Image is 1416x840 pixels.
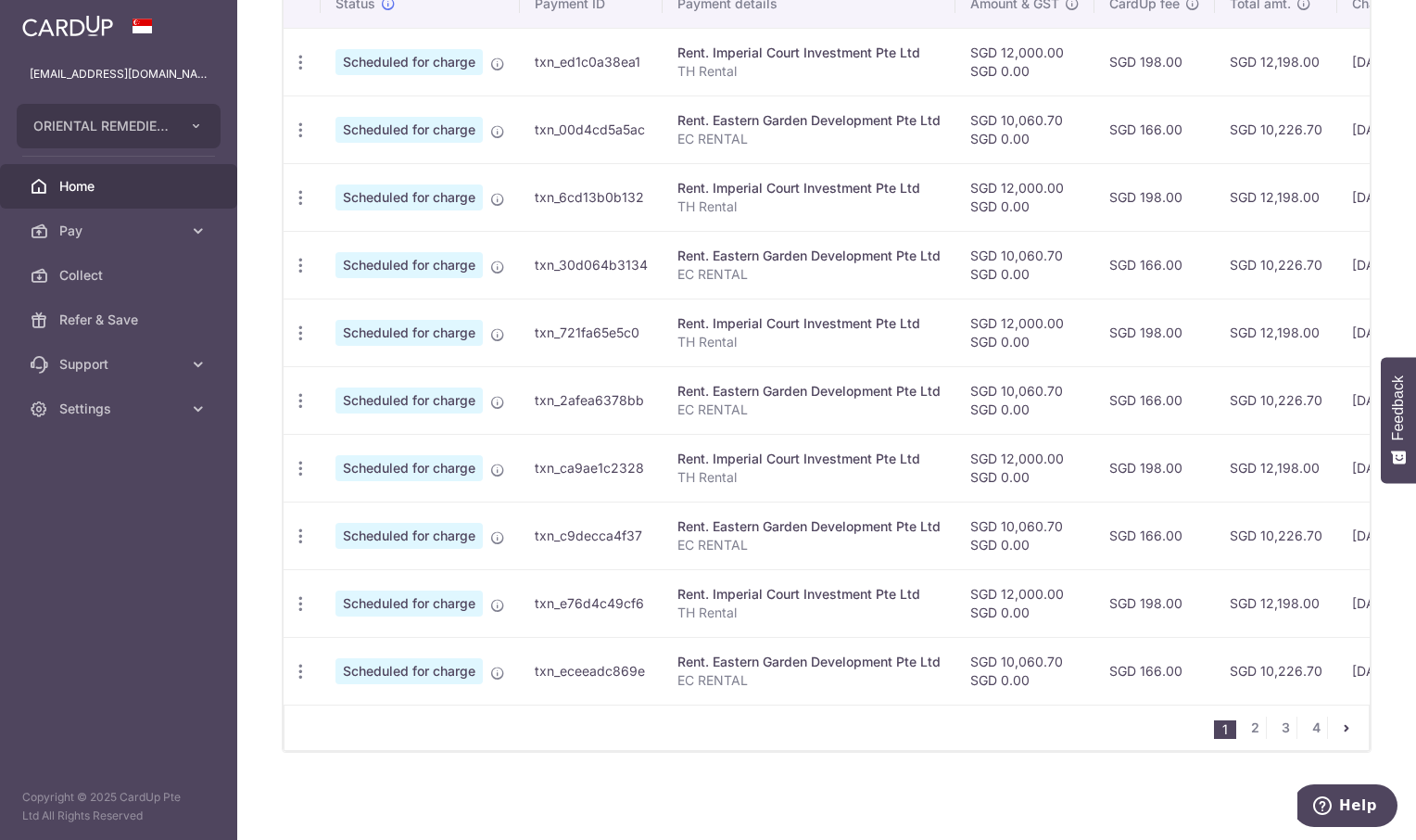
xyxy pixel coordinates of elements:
[955,28,1094,95] td: SGD 12,000.00 SGD 0.00
[677,314,941,333] div: Rent. Imperial Court Investment Pte Ltd
[1305,717,1327,739] a: 4
[520,299,663,366] td: txn_721fa65e5c0
[1215,569,1337,637] td: SGD 12,198.00
[677,44,941,62] div: Rent. Imperial Court Investment Pte Ltd
[1215,366,1337,434] td: SGD 10,226.70
[335,185,483,210] span: Scheduled for charge
[1274,717,1296,739] a: 3
[335,658,483,684] span: Scheduled for charge
[335,49,483,75] span: Scheduled for charge
[1214,706,1369,750] nav: pager
[1094,569,1215,637] td: SGD 198.00
[677,62,941,81] p: TH Rental
[59,222,182,240] span: Pay
[677,401,941,419] p: EC RENTAL
[955,637,1094,705] td: SGD 10,060.70 SGD 0.00
[520,502,663,569] td: txn_c9decca4f37
[22,15,113,37] img: CardUp
[677,111,941,130] div: Rent. Eastern Garden Development Pte Ltd
[677,265,941,284] p: EC RENTAL
[59,311,182,329] span: Refer & Save
[335,455,483,481] span: Scheduled for charge
[1244,717,1266,739] a: 2
[33,117,171,135] span: ORIENTAL REMEDIES EAST COAST PRIVATE LIMITED
[1094,637,1215,705] td: SGD 166.00
[677,604,941,622] p: TH Rental
[955,434,1094,502] td: SGD 12,000.00 SGD 0.00
[1215,502,1337,569] td: SGD 10,226.70
[955,366,1094,434] td: SGD 10,060.70 SGD 0.00
[1094,231,1215,299] td: SGD 166.00
[59,266,182,285] span: Collect
[1215,231,1337,299] td: SGD 10,226.70
[677,197,941,216] p: TH Rental
[520,366,663,434] td: txn_2afea6378bb
[1214,720,1236,739] li: 1
[955,163,1094,231] td: SGD 12,000.00 SGD 0.00
[955,231,1094,299] td: SGD 10,060.70 SGD 0.00
[677,247,941,265] div: Rent. Eastern Garden Development Pte Ltd
[30,65,208,83] p: [EMAIL_ADDRESS][DOMAIN_NAME]
[1094,299,1215,366] td: SGD 198.00
[17,104,221,148] button: ORIENTAL REMEDIES EAST COAST PRIVATE LIMITED
[335,320,483,346] span: Scheduled for charge
[677,130,941,148] p: EC RENTAL
[1390,375,1407,440] span: Feedback
[335,523,483,549] span: Scheduled for charge
[520,28,663,95] td: txn_ed1c0a38ea1
[1381,357,1416,483] button: Feedback - Show survey
[1094,366,1215,434] td: SGD 166.00
[955,502,1094,569] td: SGD 10,060.70 SGD 0.00
[677,179,941,197] div: Rent. Imperial Court Investment Pte Ltd
[955,569,1094,637] td: SGD 12,000.00 SGD 0.00
[335,252,483,278] span: Scheduled for charge
[677,585,941,604] div: Rent. Imperial Court Investment Pte Ltd
[520,569,663,637] td: txn_e76d4c49cf6
[520,231,663,299] td: txn_30d064b3134
[1215,95,1337,163] td: SGD 10,226.70
[520,163,663,231] td: txn_6cd13b0b132
[59,177,182,196] span: Home
[1094,28,1215,95] td: SGD 198.00
[955,299,1094,366] td: SGD 12,000.00 SGD 0.00
[1215,637,1337,705] td: SGD 10,226.70
[1094,502,1215,569] td: SGD 166.00
[1215,163,1337,231] td: SGD 12,198.00
[955,95,1094,163] td: SGD 10,060.70 SGD 0.00
[1094,434,1215,502] td: SGD 198.00
[1215,299,1337,366] td: SGD 12,198.00
[677,671,941,690] p: EC RENTAL
[677,536,941,554] p: EC RENTAL
[677,653,941,671] div: Rent. Eastern Garden Development Pte Ltd
[520,434,663,502] td: txn_ca9ae1c2328
[677,382,941,401] div: Rent. Eastern Garden Development Pte Ltd
[1094,95,1215,163] td: SGD 166.00
[677,450,941,468] div: Rent. Imperial Court Investment Pte Ltd
[520,637,663,705] td: txn_eceeadc869e
[335,591,483,617] span: Scheduled for charge
[1215,434,1337,502] td: SGD 12,198.00
[59,355,182,374] span: Support
[1215,28,1337,95] td: SGD 12,198.00
[1297,784,1397,831] iframe: Opens a widget where you can find more information
[677,333,941,351] p: TH Rental
[1094,163,1215,231] td: SGD 198.00
[677,468,941,487] p: TH Rental
[520,95,663,163] td: txn_00d4cd5a5ac
[677,517,941,536] div: Rent. Eastern Garden Development Pte Ltd
[335,388,483,414] span: Scheduled for charge
[335,117,483,143] span: Scheduled for charge
[59,400,182,418] span: Settings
